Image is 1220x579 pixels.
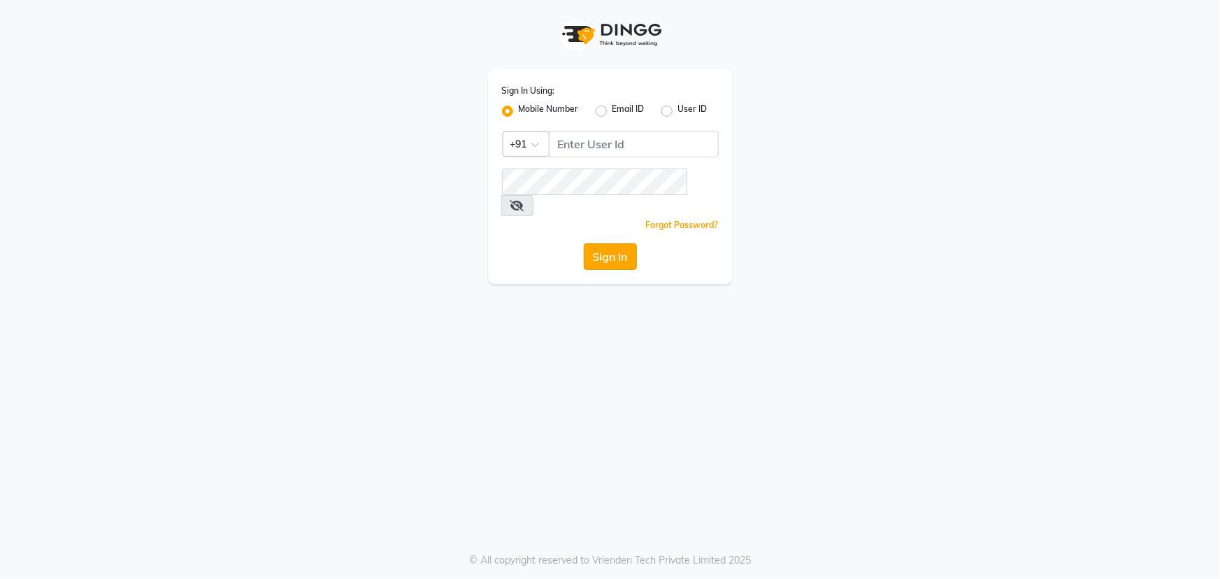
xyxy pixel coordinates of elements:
[549,131,719,157] input: Username
[554,14,666,55] img: logo1.svg
[646,220,719,230] a: Forgot Password?
[678,103,708,120] label: User ID
[612,103,645,120] label: Email ID
[502,85,555,97] label: Sign In Using:
[584,243,637,270] button: Sign In
[519,103,579,120] label: Mobile Number
[502,169,687,195] input: Username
